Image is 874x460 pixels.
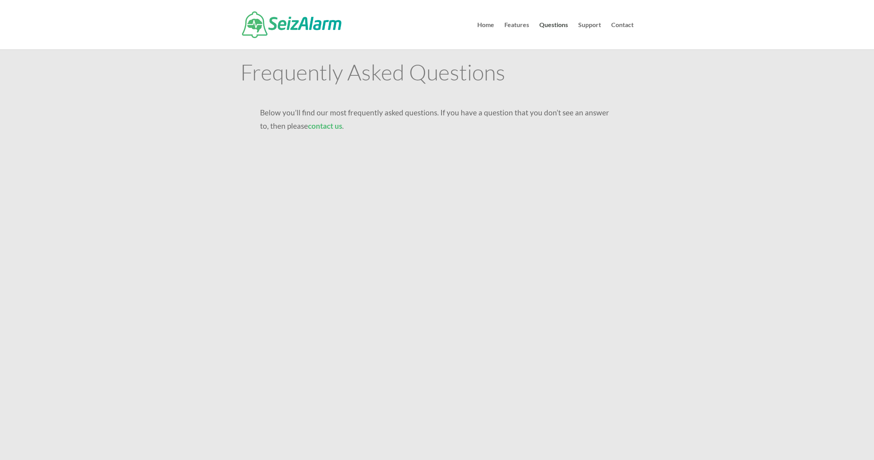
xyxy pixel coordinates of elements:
img: SeizAlarm [242,11,341,38]
a: Features [504,22,529,49]
a: Home [477,22,494,49]
h1: Frequently Asked Questions [240,61,634,87]
a: Contact [611,22,634,49]
a: Questions [539,22,568,49]
iframe: Help widget launcher [804,429,865,451]
a: Support [578,22,601,49]
p: Below you’ll find our most frequently asked questions. If you have a question that you don’t see ... [260,106,614,133]
a: contact us [308,121,342,130]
